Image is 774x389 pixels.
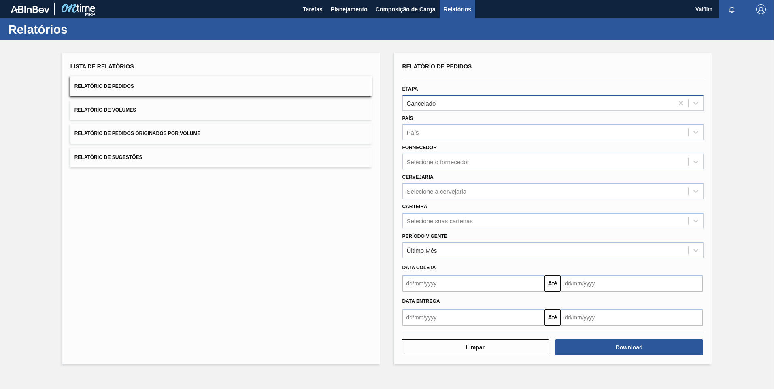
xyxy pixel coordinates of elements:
[561,309,703,326] input: dd/mm/yyyy
[407,217,473,224] div: Selecione suas carteiras
[70,63,134,70] span: Lista de Relatórios
[376,4,436,14] span: Composição de Carga
[11,6,49,13] img: TNhmsLtSVTkK8tSr43FrP2fwEKptu5GPRR3wAAAABJRU5ErkJggg==
[402,233,447,239] label: Período Vigente
[407,159,469,165] div: Selecione o fornecedor
[402,204,427,209] label: Carteira
[555,339,703,355] button: Download
[331,4,368,14] span: Planejamento
[402,309,544,326] input: dd/mm/yyyy
[70,100,372,120] button: Relatório de Volumes
[402,339,549,355] button: Limpar
[70,124,372,144] button: Relatório de Pedidos Originados por Volume
[74,154,142,160] span: Relatório de Sugestões
[544,309,561,326] button: Até
[402,275,544,292] input: dd/mm/yyyy
[402,86,418,92] label: Etapa
[8,25,152,34] h1: Relatórios
[402,298,440,304] span: Data entrega
[303,4,323,14] span: Tarefas
[74,83,134,89] span: Relatório de Pedidos
[402,63,472,70] span: Relatório de Pedidos
[561,275,703,292] input: dd/mm/yyyy
[407,99,436,106] div: Cancelado
[70,76,372,96] button: Relatório de Pedidos
[407,129,419,136] div: País
[407,247,437,254] div: Último Mês
[74,107,136,113] span: Relatório de Volumes
[74,131,201,136] span: Relatório de Pedidos Originados por Volume
[719,4,745,15] button: Notificações
[544,275,561,292] button: Até
[444,4,471,14] span: Relatórios
[402,174,434,180] label: Cervejaria
[407,188,467,194] div: Selecione a cervejaria
[70,148,372,167] button: Relatório de Sugestões
[402,265,436,271] span: Data coleta
[756,4,766,14] img: Logout
[402,116,413,121] label: País
[402,145,437,150] label: Fornecedor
